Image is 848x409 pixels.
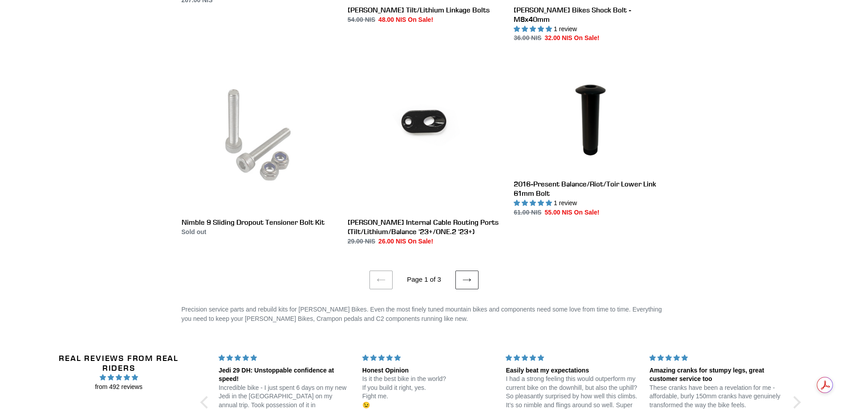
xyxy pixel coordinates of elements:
div: 5 stars [649,353,783,363]
div: Easily beat my expectations [506,366,639,375]
span: from 492 reviews [42,382,195,392]
h2: Real Reviews from Real Riders [42,353,195,373]
li: Page 1 of 3 [395,275,454,285]
p: Precision service parts and rebuild kits for [PERSON_NAME] Bikes. Even the most finely tuned moun... [182,305,667,324]
div: 5 stars [506,353,639,363]
div: Amazing cranks for stumpy legs, great customer service too [649,366,783,384]
div: 5 stars [362,353,495,363]
div: Honest Opinion [362,366,495,375]
div: Jedi 29 DH: Unstoppable confidence at speed! [219,366,352,384]
div: 5 stars [219,353,352,363]
span: 4.97 stars [42,373,195,382]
